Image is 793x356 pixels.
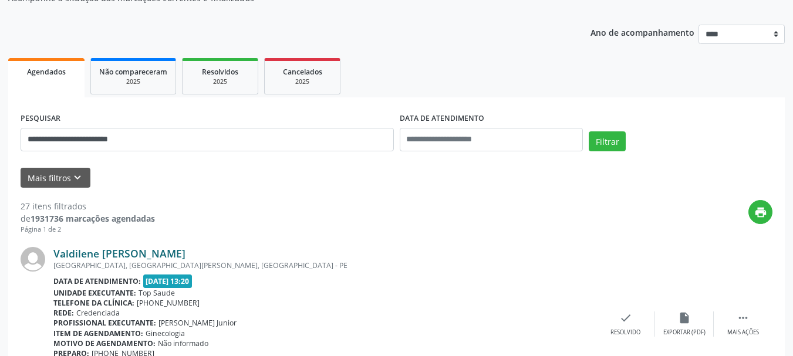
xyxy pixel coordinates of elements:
span: Ginecologia [146,328,185,338]
b: Profissional executante: [53,318,156,328]
span: Credenciada [76,308,120,318]
i: print [754,206,767,219]
div: 2025 [191,77,249,86]
b: Unidade executante: [53,288,136,298]
i:  [737,311,750,324]
span: Cancelados [283,67,322,77]
div: [GEOGRAPHIC_DATA], [GEOGRAPHIC_DATA][PERSON_NAME], [GEOGRAPHIC_DATA] - PE [53,260,596,270]
i: check [619,311,632,324]
div: Exportar (PDF) [663,328,706,337]
span: [DATE] 13:20 [143,274,193,288]
span: Resolvidos [202,67,238,77]
span: [PERSON_NAME] Junior [158,318,237,328]
b: Rede: [53,308,74,318]
button: print [748,200,772,224]
b: Item de agendamento: [53,328,143,338]
label: DATA DE ATENDIMENTO [400,110,484,128]
div: de [21,212,155,225]
span: Não informado [158,338,208,348]
div: 27 itens filtrados [21,200,155,212]
button: Filtrar [589,131,626,151]
img: img [21,247,45,272]
p: Ano de acompanhamento [590,25,694,39]
div: 2025 [99,77,167,86]
b: Data de atendimento: [53,276,141,286]
div: Mais ações [727,328,759,337]
span: Não compareceram [99,67,167,77]
strong: 1931736 marcações agendadas [31,213,155,224]
b: Telefone da clínica: [53,298,134,308]
button: Mais filtroskeyboard_arrow_down [21,168,90,188]
div: Resolvido [610,328,640,337]
a: Valdilene [PERSON_NAME] [53,247,185,260]
i: keyboard_arrow_down [71,171,84,184]
span: Top Saude [139,288,175,298]
label: PESQUISAR [21,110,60,128]
i: insert_drive_file [678,311,691,324]
div: 2025 [273,77,332,86]
b: Motivo de agendamento: [53,338,156,348]
span: Agendados [27,67,66,77]
div: Página 1 de 2 [21,225,155,235]
span: [PHONE_NUMBER] [137,298,200,308]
